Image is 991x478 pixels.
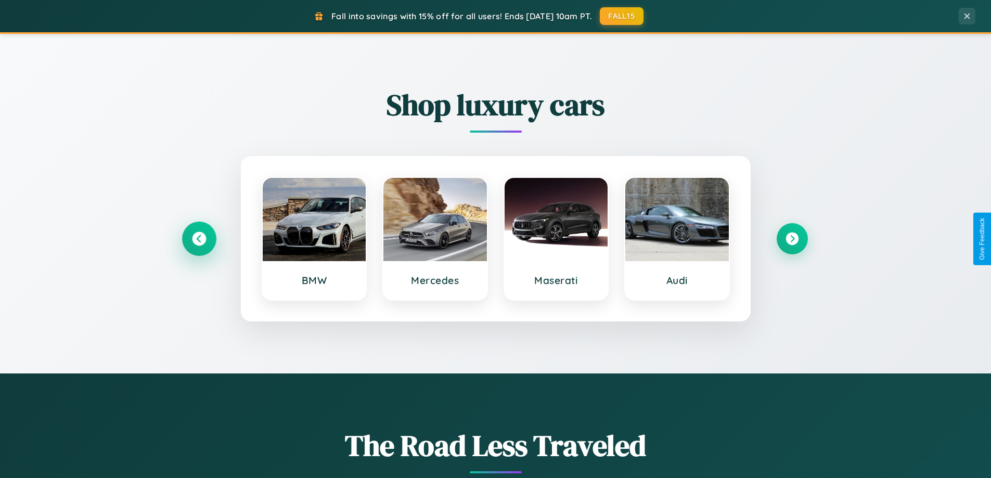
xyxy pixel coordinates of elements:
h3: Audi [636,274,718,287]
h2: Shop luxury cars [184,85,808,125]
button: FALL15 [600,7,643,25]
h3: Maserati [515,274,598,287]
h3: Mercedes [394,274,477,287]
div: Give Feedback [979,218,986,260]
span: Fall into savings with 15% off for all users! Ends [DATE] 10am PT. [331,11,592,21]
h1: The Road Less Traveled [184,425,808,466]
h3: BMW [273,274,356,287]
